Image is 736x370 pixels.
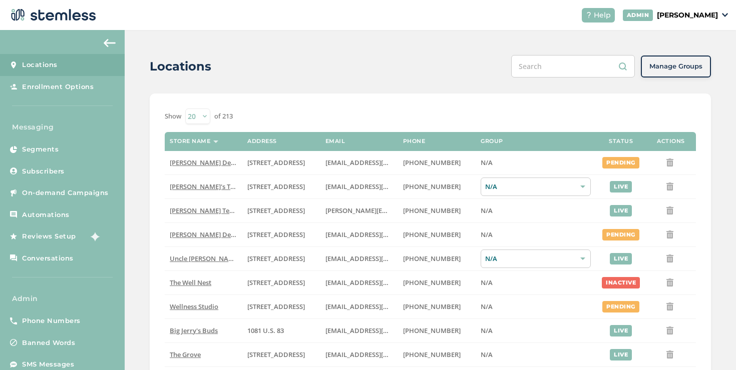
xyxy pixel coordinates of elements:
[610,325,632,336] div: live
[325,278,435,287] span: [EMAIL_ADDRESS][DOMAIN_NAME]
[170,206,237,215] label: Swapnil Test store
[247,182,305,191] span: [STREET_ADDRESS]
[403,182,471,191] label: (503) 804-9208
[641,55,711,77] button: Manage Groups
[22,82,94,92] span: Enrollment Options
[170,326,237,335] label: Big Jerry's Buds
[170,302,218,311] span: Wellness Studio
[586,12,592,18] img: icon-help-white-03924b79.svg
[511,55,635,77] input: Search
[403,230,471,239] label: (818) 561-0790
[646,132,696,151] th: Actions
[610,181,632,192] div: live
[213,140,218,143] img: icon-sort-1e1d7615.svg
[594,10,611,20] span: Help
[170,326,218,335] span: Big Jerry's Buds
[22,231,76,241] span: Reviews Setup
[84,226,104,246] img: glitter-stars-b7820f95.gif
[403,206,461,215] span: [PHONE_NUMBER]
[165,111,181,121] label: Show
[602,157,639,168] div: pending
[247,254,305,263] span: [STREET_ADDRESS]
[325,230,435,239] span: [EMAIL_ADDRESS][DOMAIN_NAME]
[403,350,461,359] span: [PHONE_NUMBER]
[686,322,736,370] iframe: Chat Widget
[247,350,315,359] label: 8155 Center Street
[325,278,393,287] label: vmrobins@gmail.com
[325,350,435,359] span: [EMAIL_ADDRESS][DOMAIN_NAME]
[325,254,393,263] label: christian@uncleherbsak.com
[247,302,305,311] span: [STREET_ADDRESS]
[22,316,81,326] span: Phone Numbers
[247,254,315,263] label: 209 King Circle
[22,210,70,220] span: Automations
[247,158,315,167] label: 17523 Ventura Boulevard
[325,206,393,215] label: swapnil@stemless.co
[247,138,277,144] label: Address
[403,158,461,167] span: [PHONE_NUMBER]
[325,350,393,359] label: dexter@thegroveca.com
[481,350,591,359] label: N/A
[150,57,211,75] h2: Locations
[170,278,211,287] span: The Well Nest
[481,138,503,144] label: Group
[481,278,591,287] label: N/A
[170,278,237,287] label: The Well Nest
[104,39,116,47] img: icon-arrow-back-accent-c549486e.svg
[8,5,96,25] img: logo-dark-0685b13c.svg
[170,206,252,215] span: [PERSON_NAME] Test store
[403,278,471,287] label: (269) 929-8463
[657,10,718,20] p: [PERSON_NAME]
[325,302,435,311] span: [EMAIL_ADDRESS][DOMAIN_NAME]
[22,338,75,348] span: Banned Words
[403,254,461,263] span: [PHONE_NUMBER]
[22,144,59,154] span: Segments
[170,254,278,263] span: Uncle [PERSON_NAME]’s King Circle
[170,158,248,167] span: [PERSON_NAME] Delivery
[325,182,393,191] label: brianashen@gmail.com
[403,254,471,263] label: (907) 330-7833
[403,302,471,311] label: (269) 929-8463
[610,205,632,216] div: live
[481,177,591,196] div: N/A
[325,302,393,311] label: vmrobins@gmail.com
[403,230,461,239] span: [PHONE_NUMBER]
[602,277,640,288] div: inactive
[247,206,315,215] label: 5241 Center Boulevard
[22,166,65,176] span: Subscribers
[325,206,486,215] span: [PERSON_NAME][EMAIL_ADDRESS][DOMAIN_NAME]
[22,188,109,198] span: On-demand Campaigns
[170,302,237,311] label: Wellness Studio
[610,253,632,264] div: live
[247,206,305,215] span: [STREET_ADDRESS]
[403,350,471,359] label: (619) 600-1269
[325,158,435,167] span: [EMAIL_ADDRESS][DOMAIN_NAME]
[325,182,435,191] span: [EMAIL_ADDRESS][DOMAIN_NAME]
[403,326,471,335] label: (580) 539-1118
[649,61,702,71] span: Manage Groups
[247,302,315,311] label: 123 Main Street
[247,278,305,287] span: [STREET_ADDRESS]
[170,230,253,239] span: [PERSON_NAME] Delivery 4
[403,206,471,215] label: (503) 332-4545
[403,182,461,191] span: [PHONE_NUMBER]
[610,349,632,360] div: live
[247,182,315,191] label: 123 East Main Street
[325,138,345,144] label: Email
[602,301,639,312] div: pending
[170,230,237,239] label: Hazel Delivery 4
[170,182,237,191] label: Brian's Test Store
[247,230,315,239] label: 17523 Ventura Boulevard
[403,138,426,144] label: Phone
[247,326,284,335] span: 1081 U.S. 83
[602,229,639,240] div: pending
[170,158,237,167] label: Hazel Delivery
[325,326,435,335] span: [EMAIL_ADDRESS][DOMAIN_NAME]
[481,230,591,239] label: N/A
[403,326,461,335] span: [PHONE_NUMBER]
[170,254,237,263] label: Uncle Herb’s King Circle
[403,158,471,167] label: (818) 561-0790
[481,206,591,215] label: N/A
[403,278,461,287] span: [PHONE_NUMBER]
